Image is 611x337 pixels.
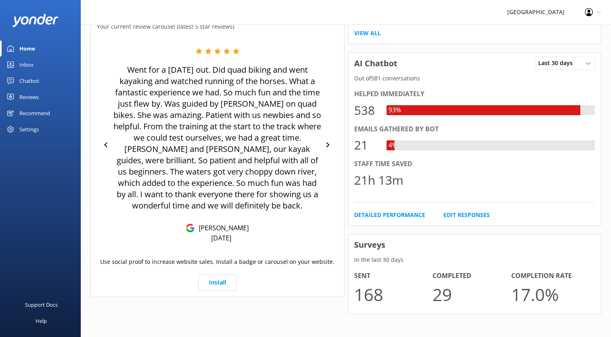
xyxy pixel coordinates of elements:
div: Support Docs [25,297,58,313]
img: yonder-white-logo.png [12,14,59,27]
h4: Completion Rate [511,271,590,281]
a: View All [354,29,381,38]
div: 21h 13m [354,171,403,190]
div: Home [19,40,35,57]
div: 93% [386,105,403,116]
div: 4% [386,140,399,151]
div: 21 [354,135,378,155]
p: Out of 581 conversations [348,74,601,83]
h4: Completed [433,271,511,281]
div: Chatbot [19,73,39,89]
p: Your current review carousel (latest 5 star reviews) [91,22,344,31]
div: 538 [354,101,378,120]
div: Settings [19,121,39,137]
div: Reviews [19,89,39,105]
h3: Surveys [348,234,601,255]
img: Google Reviews [186,223,195,232]
h3: AI Chatbot [348,53,403,74]
div: Help [36,313,47,329]
h4: Sent [354,271,433,281]
p: Went for a [DATE] out. Did quad biking and went kayaking and watched running of the horses. What ... [113,64,322,211]
p: [DATE] [211,234,231,242]
div: Helped immediately [354,89,595,99]
div: Staff time saved [354,159,595,169]
a: Detailed Performance [354,211,425,219]
div: Emails gathered by bot [354,124,595,135]
p: In the last 30 days [348,255,601,264]
p: 17.0 % [511,281,590,308]
div: Recommend [19,105,50,121]
a: Edit Responses [443,211,490,219]
p: Use social proof to increase website sales. Install a badge or carousel on your website. [100,257,334,266]
p: 29 [433,281,511,308]
p: 168 [354,281,433,308]
span: Last 30 days [538,59,577,67]
p: [PERSON_NAME] [195,223,249,232]
a: Install [198,274,237,291]
div: Inbox [19,57,34,73]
